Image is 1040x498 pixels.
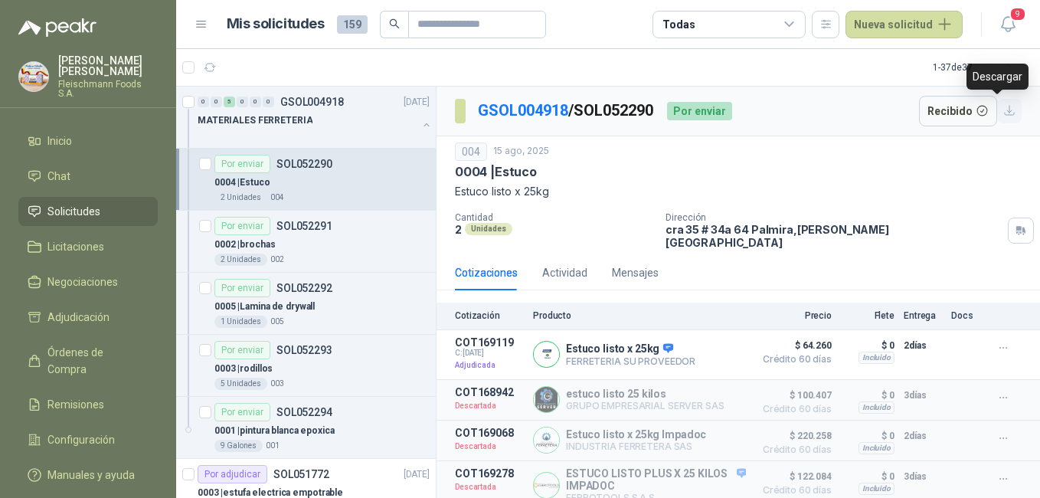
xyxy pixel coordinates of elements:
[214,155,270,173] div: Por enviar
[904,336,942,355] p: 2 días
[273,469,329,480] p: SOL051772
[994,11,1022,38] button: 9
[18,425,158,454] a: Configuración
[47,467,135,483] span: Manuales y ayuda
[455,183,1022,200] p: Estuco listo x 25kg
[176,273,436,335] a: Por enviarSOL0522920005 |Lamina de drywall1 Unidades005
[198,93,433,142] a: 0 0 5 0 0 0 GSOL004918[DATE] MATERIALES FERRETERIA
[214,175,270,190] p: 0004 | Estuco
[534,428,559,453] img: Company Logo
[337,15,368,34] span: 159
[214,300,315,314] p: 0005 | Lamina de drywall
[214,316,267,328] div: 1 Unidades
[533,310,746,321] p: Producto
[966,64,1029,90] div: Descargar
[919,96,998,126] button: Recibido
[18,232,158,261] a: Licitaciones
[18,390,158,419] a: Remisiones
[47,344,143,378] span: Órdenes de Compra
[276,283,332,293] p: SOL052292
[755,405,832,414] span: Crédito 60 días
[667,102,732,120] div: Por enviar
[534,473,559,498] img: Company Logo
[263,97,274,107] div: 0
[455,480,524,495] p: Descartada
[276,345,332,355] p: SOL052293
[404,95,430,110] p: [DATE]
[198,97,209,107] div: 0
[47,431,115,448] span: Configuración
[214,341,270,359] div: Por enviar
[755,310,832,321] p: Precio
[455,223,462,236] p: 2
[270,316,284,328] p: 005
[858,401,894,414] div: Incluido
[858,352,894,364] div: Incluido
[904,427,942,445] p: 2 días
[47,309,110,326] span: Adjudicación
[858,483,894,495] div: Incluido
[755,386,832,405] span: $ 100.407
[478,99,655,123] p: / SOL052290
[455,398,524,414] p: Descartada
[566,441,706,452] p: INDUSTRIA FERRETERA SAS
[270,378,284,390] p: 003
[280,97,344,107] p: GSOL004918
[755,486,832,495] span: Crédito 60 días
[478,101,568,120] a: GSOL004918
[227,13,325,35] h1: Mis solicitudes
[211,97,222,107] div: 0
[18,126,158,156] a: Inicio
[389,18,400,29] span: search
[214,440,263,452] div: 9 Galones
[18,338,158,384] a: Órdenes de Compra
[404,467,430,482] p: [DATE]
[566,388,724,400] p: estuco listo 25 kilos
[904,467,942,486] p: 3 días
[666,212,1002,223] p: Dirección
[270,254,284,266] p: 002
[841,386,894,405] p: $ 0
[224,97,235,107] div: 5
[214,424,335,438] p: 0001 | pintura blanca epoxica
[612,264,659,281] div: Mensajes
[455,467,524,480] p: COT169278
[237,97,248,107] div: 0
[176,149,436,211] a: Por enviarSOL0522900004 |Estuco2 Unidades004
[465,223,512,235] div: Unidades
[566,400,724,411] p: GRUPO EMPRESARIAL SERVER SAS
[176,211,436,273] a: Por enviarSOL0522910002 |brochas2 Unidades002
[18,460,158,490] a: Manuales y ayuda
[214,192,267,204] div: 2 Unidades
[47,238,104,255] span: Licitaciones
[455,349,524,358] span: C: [DATE]
[755,355,832,364] span: Crédito 60 días
[250,97,261,107] div: 0
[534,342,559,367] img: Company Logo
[755,445,832,454] span: Crédito 60 días
[662,16,695,33] div: Todas
[266,440,280,452] p: 001
[493,144,549,159] p: 15 ago, 2025
[455,264,518,281] div: Cotizaciones
[198,465,267,483] div: Por adjudicar
[755,467,832,486] span: $ 122.084
[214,217,270,235] div: Por enviar
[933,55,1022,80] div: 1 - 37 de 37
[176,335,436,397] a: Por enviarSOL0522930003 |rodillos5 Unidades003
[542,264,587,281] div: Actividad
[841,310,894,321] p: Flete
[566,342,695,356] p: Estuco listo x 25kg
[904,310,942,321] p: Entrega
[455,427,524,439] p: COT169068
[214,254,267,266] div: 2 Unidades
[19,62,48,91] img: Company Logo
[214,403,270,421] div: Por enviar
[18,162,158,191] a: Chat
[18,18,96,37] img: Logo peakr
[47,133,72,149] span: Inicio
[455,143,487,161] div: 004
[455,439,524,454] p: Descartada
[214,238,275,252] p: 0002 | brochas
[276,407,332,418] p: SOL052294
